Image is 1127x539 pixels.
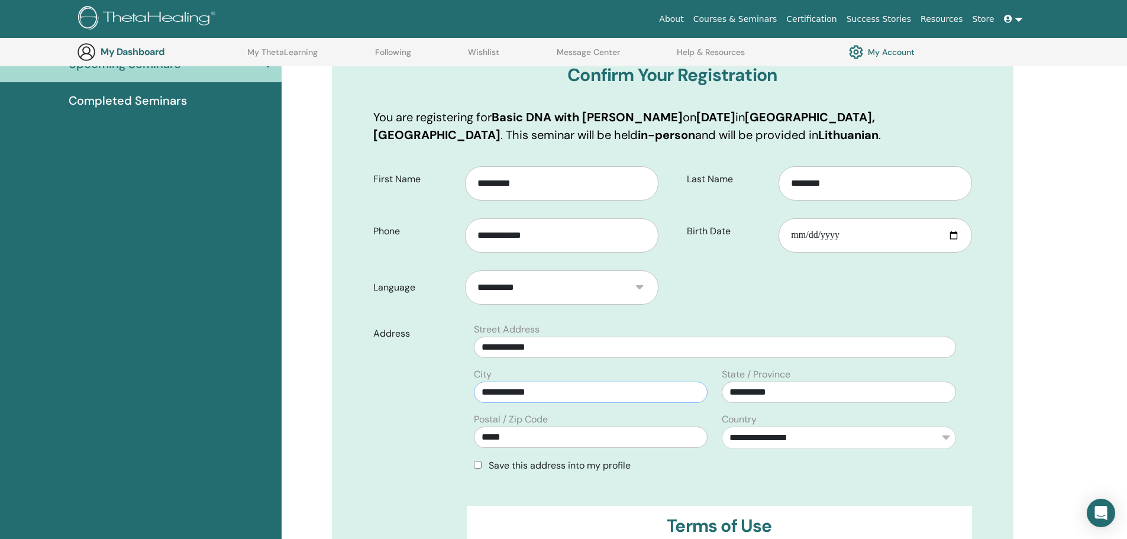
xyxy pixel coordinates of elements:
span: Save this address into my profile [489,459,631,472]
p: You are registering for on in . This seminar will be held and will be provided in . [373,108,972,144]
h3: Confirm Your Registration [373,64,972,86]
a: Message Center [557,47,620,66]
a: Resources [916,8,968,30]
b: [GEOGRAPHIC_DATA], [GEOGRAPHIC_DATA] [373,109,875,143]
label: First Name [364,168,466,191]
img: generic-user-icon.jpg [77,43,96,62]
a: Wishlist [468,47,499,66]
a: Certification [782,8,841,30]
a: Courses & Seminars [689,8,782,30]
img: logo.png [78,6,219,33]
label: Street Address [474,322,540,337]
a: About [654,8,688,30]
label: Postal / Zip Code [474,412,548,427]
a: My Account [849,42,915,62]
label: City [474,367,492,382]
b: in-person [638,127,695,143]
label: Language [364,276,466,299]
label: Birth Date [678,220,779,243]
label: Country [722,412,757,427]
label: Address [364,322,467,345]
label: Phone [364,220,466,243]
a: Success Stories [842,8,916,30]
a: Help & Resources [677,47,745,66]
h3: My Dashboard [101,46,219,57]
span: Completed Seminars [69,92,187,109]
div: Open Intercom Messenger [1087,499,1115,527]
b: Lithuanian [818,127,879,143]
b: Basic DNA with [PERSON_NAME] [492,109,683,125]
a: Store [968,8,999,30]
img: cog.svg [849,42,863,62]
a: Following [375,47,411,66]
h3: Terms of Use [476,515,962,537]
b: [DATE] [696,109,735,125]
a: My ThetaLearning [247,47,318,66]
label: Last Name [678,168,779,191]
label: State / Province [722,367,790,382]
